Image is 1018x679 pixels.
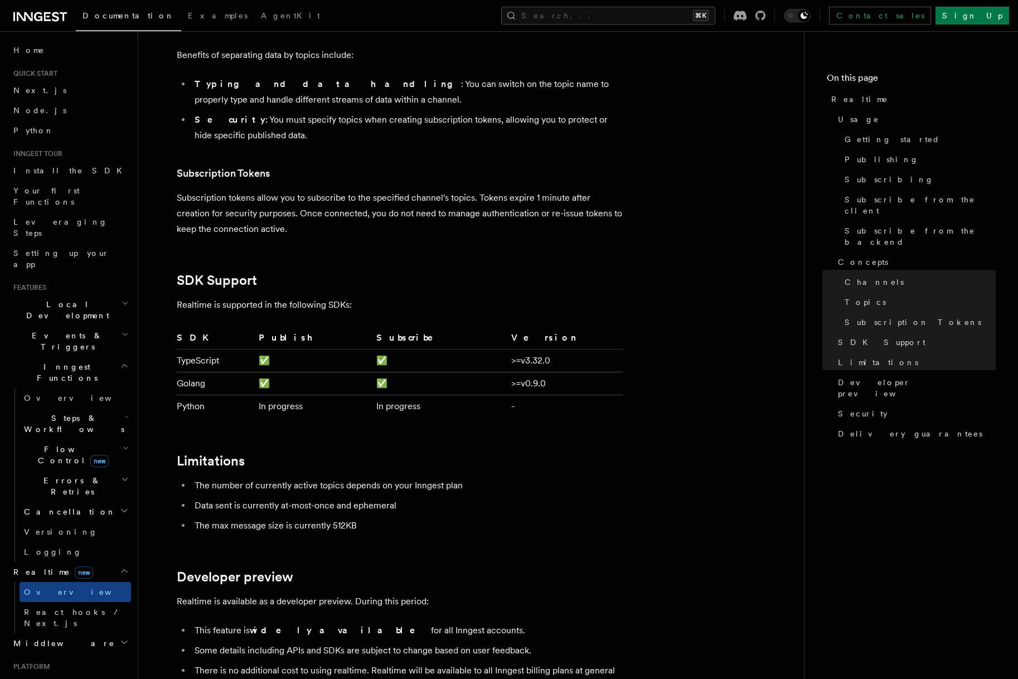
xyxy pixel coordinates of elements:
[9,69,57,78] span: Quick start
[9,326,131,357] button: Events & Triggers
[76,3,181,31] a: Documentation
[13,249,109,269] span: Setting up your app
[838,377,996,399] span: Developer preview
[20,475,121,497] span: Errors & Retries
[13,106,66,115] span: Node.js
[9,283,46,292] span: Features
[13,86,66,95] span: Next.js
[250,625,431,636] strong: widely available
[191,478,623,493] li: The number of currently active topics depends on your Inngest plan
[254,349,372,372] td: ✅
[195,79,461,89] strong: Typing and data handling
[177,190,623,237] p: Subscription tokens allow you to subscribe to the specified channel's topics. Tokens expire 1 min...
[90,455,109,467] span: new
[372,331,506,350] th: Subscribe
[9,181,131,212] a: Your first Functions
[177,331,254,350] th: SDK
[845,134,940,145] span: Getting started
[24,547,82,556] span: Logging
[20,388,131,408] a: Overview
[9,243,131,274] a: Setting up your app
[9,299,122,321] span: Local Development
[20,439,131,471] button: Flow Controlnew
[935,7,1009,25] a: Sign Up
[177,395,254,418] td: Python
[833,372,996,404] a: Developer preview
[254,331,372,350] th: Publish
[838,256,888,268] span: Concepts
[845,174,934,185] span: Subscribing
[9,562,131,582] button: Realtimenew
[372,372,506,395] td: ✅
[20,413,124,435] span: Steps & Workflows
[20,471,131,502] button: Errors & Retries
[827,89,996,109] a: Realtime
[191,498,623,513] li: Data sent is currently at-most-once and ephemeral
[20,602,131,633] a: React hooks / Next.js
[501,7,715,25] button: Search...⌘K
[833,404,996,424] a: Security
[845,297,886,308] span: Topics
[838,337,925,348] span: SDK Support
[20,502,131,522] button: Cancellation
[845,277,904,288] span: Channels
[177,297,623,313] p: Realtime is supported in the following SDKs:
[13,45,45,56] span: Home
[191,112,623,143] li: : You must specify topics when creating subscription tokens, allowing you to protect or hide spec...
[254,395,372,418] td: In progress
[20,522,131,542] a: Versioning
[20,444,123,466] span: Flow Control
[177,166,270,181] a: Subscription Tokens
[833,109,996,129] a: Usage
[840,221,996,252] a: Subscribe from the backend
[9,357,131,388] button: Inngest Functions
[24,527,98,536] span: Versioning
[13,126,54,135] span: Python
[9,361,120,384] span: Inngest Functions
[75,566,93,579] span: new
[13,217,108,237] span: Leveraging Steps
[24,394,139,402] span: Overview
[9,100,131,120] a: Node.js
[191,76,623,108] li: : You can switch on the topic name to properly type and handle different streams of data within a...
[9,330,122,352] span: Events & Triggers
[840,169,996,190] a: Subscribing
[9,662,50,671] span: Platform
[845,154,919,165] span: Publishing
[9,566,93,578] span: Realtime
[838,114,879,125] span: Usage
[13,186,80,206] span: Your first Functions
[845,225,996,248] span: Subscribe from the backend
[372,395,506,418] td: In progress
[24,588,139,596] span: Overview
[177,569,293,585] a: Developer preview
[177,349,254,372] td: TypeScript
[838,357,918,368] span: Limitations
[9,294,131,326] button: Local Development
[20,506,116,517] span: Cancellation
[827,71,996,89] h4: On this page
[177,453,245,469] a: Limitations
[261,11,320,20] span: AgentKit
[9,120,131,140] a: Python
[20,542,131,562] a: Logging
[845,194,996,216] span: Subscribe from the client
[9,388,131,562] div: Inngest Functions
[191,518,623,533] li: The max message size is currently 512KB
[840,312,996,332] a: Subscription Tokens
[845,317,981,328] span: Subscription Tokens
[177,273,257,288] a: SDK Support
[254,3,327,30] a: AgentKit
[191,643,623,658] li: Some details including APIs and SDKs are subject to change based on user feedback.
[24,608,123,628] span: React hooks / Next.js
[177,594,623,609] p: Realtime is available as a developer preview. During this period:
[20,582,131,602] a: Overview
[9,161,131,181] a: Install the SDK
[507,372,623,395] td: >=v0.9.0
[9,582,131,633] div: Realtimenew
[833,352,996,372] a: Limitations
[9,80,131,100] a: Next.js
[177,372,254,395] td: Golang
[9,40,131,60] a: Home
[829,7,931,25] a: Contact sales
